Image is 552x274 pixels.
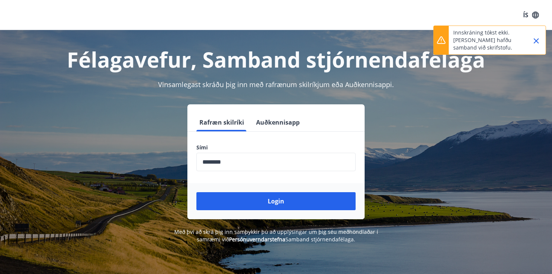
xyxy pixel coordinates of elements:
p: Innskráning tókst ekki. [PERSON_NAME] hafðu samband við skrifstofu. [453,29,519,51]
button: Rafræn skilríki [196,113,247,131]
button: Auðkennisapp [253,113,303,131]
label: Sími [196,144,356,151]
span: Með því að skrá þig inn samþykkir þú að upplýsingar um þig séu meðhöndlaðar í samræmi við Samband... [174,228,378,243]
h1: Félagavefur, Samband stjórnendafélaga [15,45,537,74]
button: Close [530,35,543,47]
button: Login [196,192,356,210]
span: Vinsamlegast skráðu þig inn með rafrænum skilríkjum eða Auðkennisappi. [158,80,394,89]
a: Persónuverndarstefna [229,236,285,243]
button: ÍS [519,8,543,22]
